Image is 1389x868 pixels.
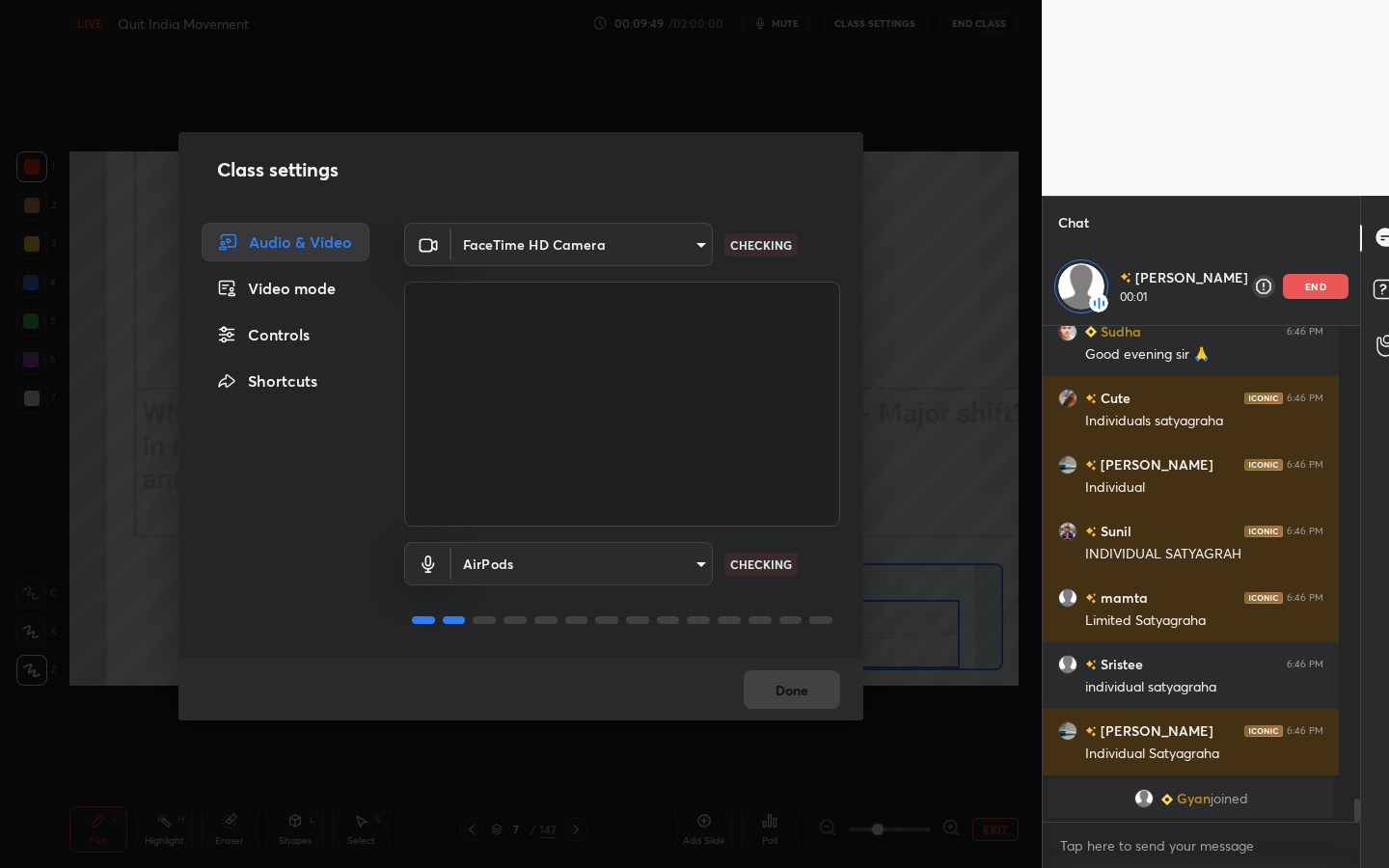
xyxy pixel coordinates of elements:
div: individual satyagraha [1085,678,1323,697]
p: [PERSON_NAME] [1135,268,1248,287]
img: rah-connected.409a49fa.svg [1089,293,1108,312]
div: Limited Satyagraha [1085,611,1323,631]
div: Good evening sir 🙏 [1085,345,1323,365]
div: 6:46 PM [1287,592,1323,604]
p: 00:01 [1120,289,1252,305]
div: 6:46 PM [1287,393,1323,404]
p: CHECKING [730,556,792,573]
div: 6:46 PM [1287,526,1323,537]
div: Shortcuts [202,362,369,400]
img: iconic-dark.1390631f.png [1244,393,1283,404]
img: default.png [1058,263,1104,310]
img: iconic-dark.1390631f.png [1244,459,1283,471]
h6: [PERSON_NAME] [1097,720,1213,741]
h6: Sudha [1097,321,1141,341]
div: grid [1043,326,1339,822]
img: iconic-dark.1390631f.png [1244,592,1283,604]
div: FaceTime HD Camera [451,542,713,585]
h2: Class settings [217,155,339,184]
img: no-rating-badge.077c3623.svg [1085,726,1097,737]
div: Audio & Video [202,223,369,261]
div: Individual [1085,478,1323,498]
img: default.png [1058,655,1077,674]
span: Gyan [1177,791,1211,806]
img: 33094c73c11041aca3440badad1a0ad5.jpg [1058,389,1077,408]
img: 6a70833bba6b4c2faea56c3ca991b115.jpg [1058,455,1077,475]
div: 6:46 PM [1287,725,1323,737]
div: 6:46 PM [1287,326,1323,338]
p: Chat [1043,197,1104,248]
img: no-rating-badge.077c3623.svg [1085,527,1097,537]
div: INDIVIDUAL SATYAGRAH [1085,545,1323,564]
img: no-rating-badge.077c3623.svg [1085,593,1097,604]
img: iconic-dark.1390631f.png [1244,725,1283,737]
img: Learner_Badge_beginner_1_8b307cf2a0.svg [1085,326,1097,338]
h6: Sristee [1097,654,1143,674]
h6: Cute [1097,388,1130,408]
div: FaceTime HD Camera [451,223,713,266]
img: default.png [1058,588,1077,608]
div: 6:46 PM [1287,659,1323,670]
img: iconic-dark.1390631f.png [1244,526,1283,537]
img: default.png [1134,789,1154,808]
p: CHECKING [730,236,792,254]
div: 6:46 PM [1287,459,1323,471]
img: no-rating-badge.077c3623.svg [1085,460,1097,471]
span: joined [1211,791,1248,806]
div: Individuals satyagraha [1085,412,1323,431]
div: Video mode [202,269,369,308]
img: 6a70833bba6b4c2faea56c3ca991b115.jpg [1058,721,1077,741]
p: end [1305,282,1326,291]
img: a62821ed38704839a068b26f0326437a.jpg [1058,322,1077,341]
img: no-rating-badge.077c3623.svg [1120,272,1131,284]
div: Controls [202,315,369,354]
h6: Sunil [1097,521,1131,541]
img: Learner_Badge_beginner_1_8b307cf2a0.svg [1161,794,1173,805]
img: no-rating-badge.077c3623.svg [1085,393,1097,404]
h6: [PERSON_NAME] [1097,454,1213,475]
img: no-rating-badge.077c3623.svg [1085,660,1097,670]
h6: mamta [1097,587,1148,608]
img: 4d4e7d8a782b41bf91291485ebb54367.jpg [1058,522,1077,541]
div: Individual Satyagraha [1085,745,1323,764]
